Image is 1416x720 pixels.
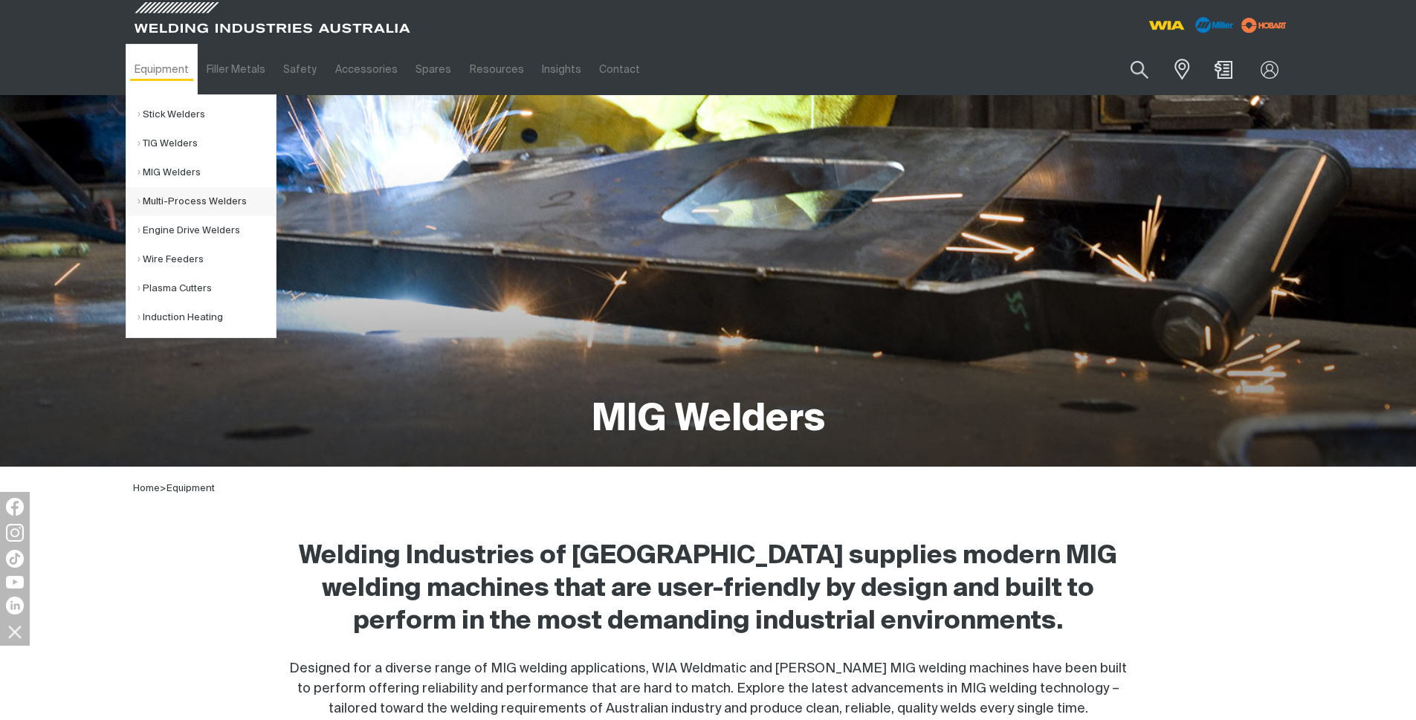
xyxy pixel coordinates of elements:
a: Stick Welders [138,100,276,129]
a: Induction Heating [138,303,276,332]
input: Product name or item number... [1096,52,1165,87]
img: miller [1237,14,1291,36]
a: Spares [407,44,460,95]
a: Contact [590,44,649,95]
a: Accessories [326,44,407,95]
a: Safety [274,44,326,95]
button: Search products [1114,52,1165,87]
a: Multi-Process Welders [138,187,276,216]
img: hide socials [2,619,28,644]
span: > [160,484,167,493]
a: Wire Feeders [138,245,276,274]
img: YouTube [6,576,24,588]
img: LinkedIn [6,597,24,614]
img: Facebook [6,498,24,516]
a: TIG Welders [138,129,276,158]
a: Filler Metals [198,44,274,95]
a: Equipment [126,44,198,95]
span: Designed for a diverse range of MIG welding applications, WIA Weldmatic and [PERSON_NAME] MIG wel... [289,662,1127,716]
img: TikTok [6,550,24,568]
a: MIG Welders [138,158,276,187]
nav: Main [126,44,1000,95]
ul: Equipment Submenu [126,94,277,338]
a: Home [133,484,160,493]
a: Equipment [167,484,215,493]
h2: Welding Industries of [GEOGRAPHIC_DATA] supplies modern MIG welding machines that are user-friend... [289,540,1128,638]
a: Plasma Cutters [138,274,276,303]
a: Insights [533,44,590,95]
a: Shopping cart (0 product(s)) [1212,61,1235,79]
img: Instagram [6,524,24,542]
h1: MIG Welders [592,396,825,444]
a: Resources [460,44,532,95]
a: Engine Drive Welders [138,216,276,245]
